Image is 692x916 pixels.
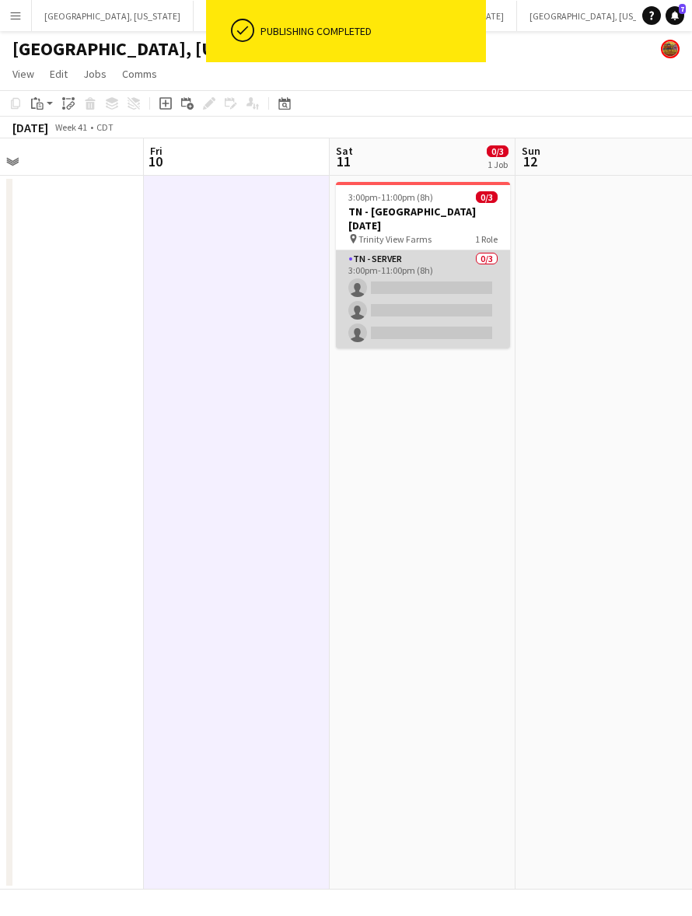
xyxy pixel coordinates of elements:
button: [GEOGRAPHIC_DATA], [US_STATE] [194,1,355,31]
span: 3:00pm-11:00pm (8h) [348,191,433,203]
span: 11 [334,152,353,170]
span: Edit [50,67,68,81]
span: 0/3 [476,191,498,203]
a: 7 [666,6,684,25]
span: Jobs [83,67,107,81]
app-job-card: 3:00pm-11:00pm (8h)0/3TN - [GEOGRAPHIC_DATA] [DATE] Trinity View Farms1 RoleTN - Server0/33:00pm-... [336,182,510,348]
span: 1 Role [475,233,498,245]
span: 12 [519,152,540,170]
span: 7 [679,4,686,14]
h3: TN - [GEOGRAPHIC_DATA] [DATE] [336,205,510,232]
app-user-avatar: Rollin Hero [661,40,680,58]
span: 0/3 [487,145,509,157]
span: Fri [150,144,163,158]
span: Sun [522,144,540,158]
h1: [GEOGRAPHIC_DATA], [US_STATE] [12,37,292,61]
span: Comms [122,67,157,81]
button: [GEOGRAPHIC_DATA], [US_STATE] [32,1,194,31]
a: Edit [44,64,74,84]
a: View [6,64,40,84]
a: Jobs [77,64,113,84]
span: View [12,67,34,81]
div: 1 Job [488,159,508,170]
a: Comms [116,64,163,84]
div: [DATE] [12,120,48,135]
span: Week 41 [51,121,90,133]
span: Trinity View Farms [358,233,432,245]
span: 10 [148,152,163,170]
button: [GEOGRAPHIC_DATA], [US_STATE] [517,1,679,31]
span: Sat [336,144,353,158]
app-card-role: TN - Server0/33:00pm-11:00pm (8h) [336,250,510,348]
div: CDT [96,121,114,133]
div: Publishing completed [260,24,480,38]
